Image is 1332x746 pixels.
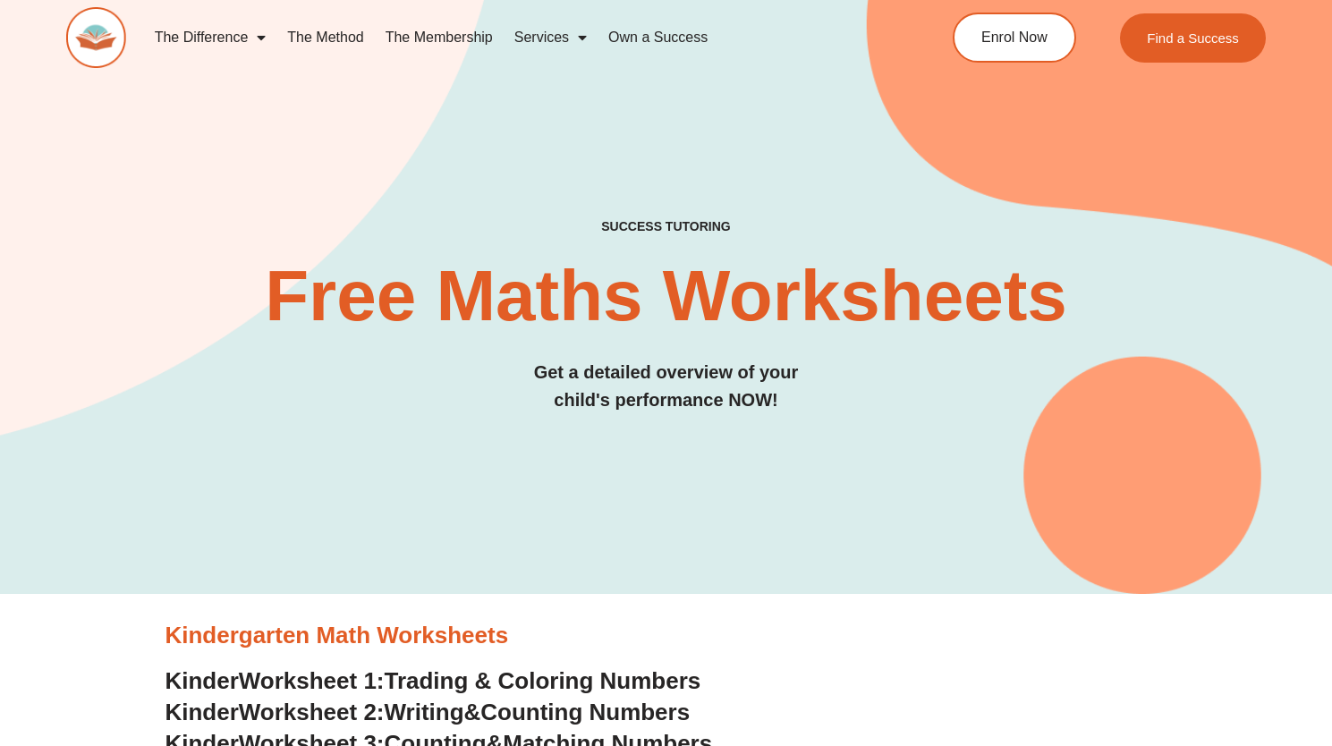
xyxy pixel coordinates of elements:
[66,260,1265,332] h2: Free Maths Worksheets​
[165,667,239,694] span: Kinder
[504,17,598,58] a: Services
[165,699,239,725] span: Kinder
[66,359,1265,414] h3: Get a detailed overview of your child's performance NOW!
[385,699,464,725] span: Writing
[385,667,701,694] span: Trading & Coloring Numbers
[1147,31,1239,45] span: Find a Success
[953,13,1076,63] a: Enrol Now
[981,30,1048,45] span: Enrol Now
[598,17,718,58] a: Own a Success
[480,699,690,725] span: Counting Numbers
[1120,13,1266,63] a: Find a Success
[375,17,504,58] a: The Membership
[165,667,701,694] a: KinderWorksheet 1:Trading & Coloring Numbers
[144,17,885,58] nav: Menu
[66,219,1265,234] h4: SUCCESS TUTORING​
[239,667,385,694] span: Worksheet 1:
[144,17,277,58] a: The Difference
[239,699,385,725] span: Worksheet 2:
[165,621,1167,651] h3: Kindergarten Math Worksheets
[165,699,691,725] a: KinderWorksheet 2:Writing&Counting Numbers
[276,17,374,58] a: The Method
